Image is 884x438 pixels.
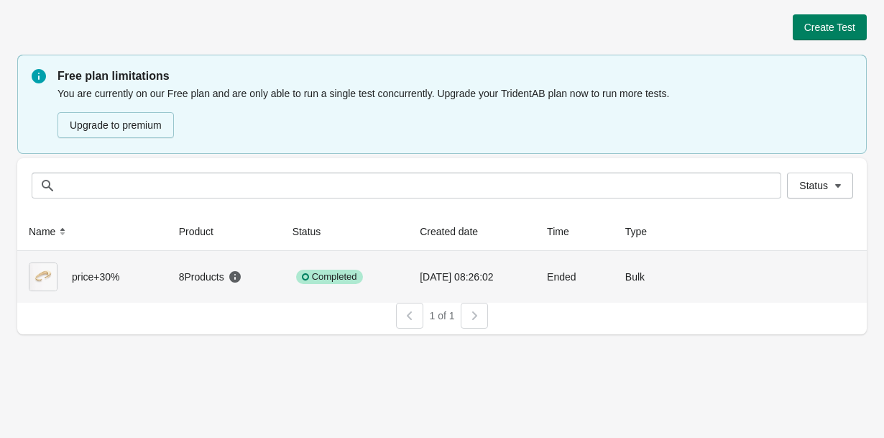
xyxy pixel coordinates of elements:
[287,219,341,245] button: Status
[541,219,589,245] button: Time
[23,219,75,245] button: Name
[625,263,680,291] div: Bulk
[620,219,667,245] button: Type
[547,263,602,291] div: Ended
[787,173,853,199] button: Status
[793,14,867,40] button: Create Test
[804,22,855,33] span: Create Test
[179,270,242,284] div: 8 Products
[296,270,363,284] div: Completed
[429,310,454,321] span: 1 of 1
[799,180,828,191] span: Status
[57,68,852,85] p: Free plan limitations
[420,263,524,291] div: [DATE] 08:26:02
[57,85,852,140] div: You are currently on our Free plan and are only able to run a single test concurrently. Upgrade y...
[29,263,156,291] div: price+30%
[414,219,498,245] button: Created date
[57,112,174,138] button: Upgrade to premium
[173,219,234,245] button: Product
